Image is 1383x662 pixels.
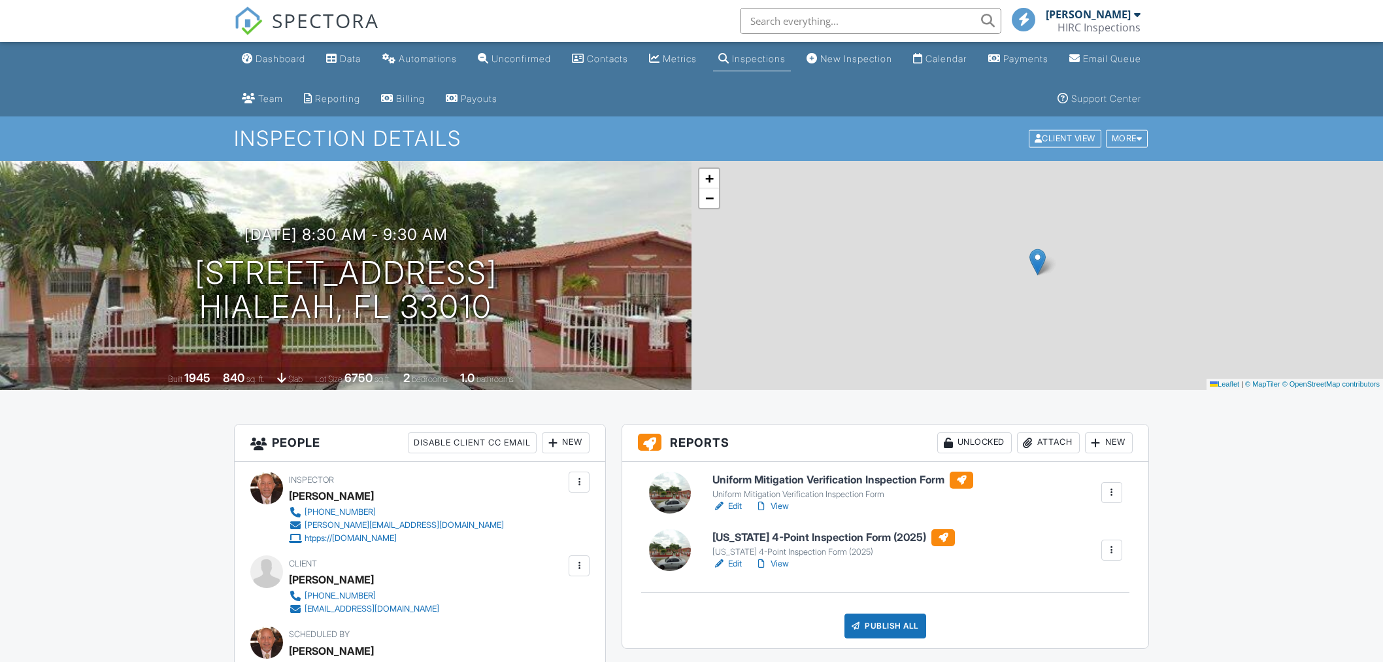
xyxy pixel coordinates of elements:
div: Publish All [844,614,926,638]
div: Unlocked [937,432,1012,453]
span: SPECTORA [272,7,379,34]
div: Unconfirmed [492,53,551,64]
a: Leaflet [1210,380,1239,388]
div: [PHONE_NUMBER] [305,507,376,517]
div: Data [340,53,361,64]
img: Marker [1029,249,1046,275]
a: View [755,500,789,513]
a: Edit [712,557,742,570]
div: Uniform Mitigation Verification Inspection Form [712,489,973,500]
a: Uniform Mitigation Verification Inspection Form Uniform Mitigation Verification Inspection Form [712,472,973,500]
span: Lot Size [315,374,342,384]
div: Team [258,93,283,104]
a: Payments [983,47,1054,71]
a: Data [321,47,366,71]
div: 2 [403,371,410,385]
div: Client View [1029,130,1101,148]
h6: Uniform Mitigation Verification Inspection Form [712,472,973,489]
a: Payouts [441,87,503,111]
h6: [US_STATE] 4-Point Inspection Form (2025) [712,529,955,546]
h1: Inspection Details [234,127,1149,150]
a: Unconfirmed [473,47,556,71]
div: Reporting [315,93,360,104]
div: [PERSON_NAME] [289,641,374,661]
a: Email Queue [1064,47,1146,71]
a: [PHONE_NUMBER] [289,589,439,602]
div: Inspections [732,53,786,64]
span: slab [288,374,303,384]
a: [PHONE_NUMBER] [289,506,504,519]
div: Attach [1017,432,1080,453]
div: Calendar [925,53,967,64]
div: New Inspection [820,53,892,64]
div: 1.0 [460,371,475,385]
div: [PERSON_NAME] [289,486,374,506]
h3: People [235,425,605,462]
div: Support Center [1071,93,1141,104]
span: bathrooms [476,374,514,384]
a: [US_STATE] 4-Point Inspection Form (2025) [US_STATE] 4-Point Inspection Form (2025) [712,529,955,558]
a: [PERSON_NAME][EMAIL_ADDRESS][DOMAIN_NAME] [289,519,504,532]
a: Contacts [567,47,633,71]
div: [PHONE_NUMBER] [305,591,376,601]
div: Disable Client CC Email [408,432,537,453]
a: New Inspection [801,47,897,71]
div: HIRC Inspections [1058,21,1141,34]
a: Calendar [908,47,972,71]
a: [EMAIL_ADDRESS][DOMAIN_NAME] [289,602,439,616]
a: Automations (Basic) [377,47,462,71]
span: + [705,170,714,186]
div: 840 [223,371,244,385]
a: Inspections [713,47,791,71]
div: [PERSON_NAME][EMAIL_ADDRESS][DOMAIN_NAME] [305,520,504,531]
span: sq. ft. [246,374,265,384]
div: More [1106,130,1148,148]
h3: [DATE] 8:30 am - 9:30 am [244,226,448,243]
span: Scheduled By [289,629,350,639]
div: Dashboard [256,53,305,64]
div: New [542,432,590,453]
div: htpps://[DOMAIN_NAME] [305,533,397,544]
a: Dashboard [237,47,310,71]
div: Email Queue [1083,53,1141,64]
img: The Best Home Inspection Software - Spectora [234,7,263,35]
span: Inspector [289,475,334,485]
a: Edit [712,500,742,513]
a: Support Center [1052,87,1146,111]
a: Team [237,87,288,111]
div: Automations [399,53,457,64]
div: Payouts [461,93,497,104]
h1: [STREET_ADDRESS] Hialeah, FL 33010 [195,256,497,325]
div: Metrics [663,53,697,64]
div: [PERSON_NAME] [289,570,374,589]
a: Metrics [644,47,702,71]
div: [EMAIL_ADDRESS][DOMAIN_NAME] [305,604,439,614]
div: 1945 [184,371,210,385]
a: Reporting [299,87,365,111]
span: − [705,190,714,206]
div: Payments [1003,53,1048,64]
a: © OpenStreetMap contributors [1282,380,1380,388]
div: Contacts [587,53,628,64]
a: Zoom out [699,188,719,208]
a: © MapTiler [1245,380,1280,388]
a: View [755,557,789,570]
div: [US_STATE] 4-Point Inspection Form (2025) [712,547,955,557]
span: Built [168,374,182,384]
a: Zoom in [699,169,719,188]
div: Billing [396,93,425,104]
span: sq.ft. [375,374,391,384]
div: New [1085,432,1133,453]
div: [PERSON_NAME] [1046,8,1131,21]
input: Search everything... [740,8,1001,34]
a: htpps://[DOMAIN_NAME] [289,532,504,545]
div: 6750 [344,371,373,385]
span: | [1241,380,1243,388]
a: SPECTORA [234,18,379,45]
a: Billing [376,87,430,111]
h3: Reports [622,425,1148,462]
span: bedrooms [412,374,448,384]
span: Client [289,559,317,568]
a: Client View [1027,133,1105,143]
